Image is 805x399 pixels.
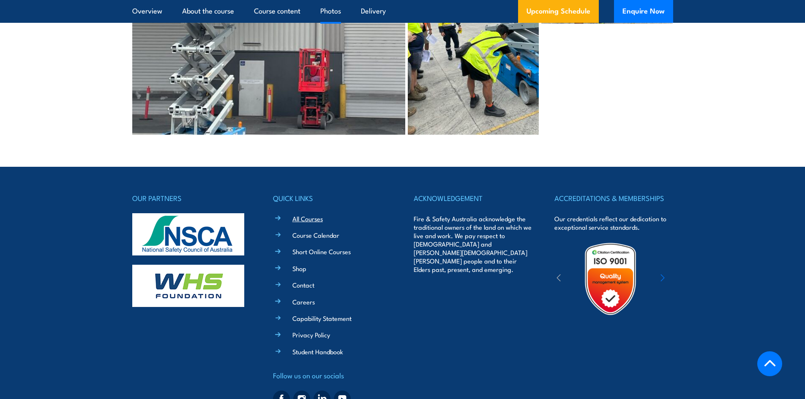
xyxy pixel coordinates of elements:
[292,330,330,339] a: Privacy Policy
[554,192,673,204] h4: ACCREDITATIONS & MEMBERSHIPS
[292,314,352,323] a: Capability Statement
[292,264,306,273] a: Shop
[292,247,351,256] a: Short Online Courses
[414,192,532,204] h4: ACKNOWLEDGEMENT
[132,192,251,204] h4: OUR PARTNERS
[132,213,244,255] img: nsca-logo-footer
[132,265,244,307] img: whs-logo-footer
[292,297,315,306] a: Careers
[292,280,314,289] a: Contact
[292,214,323,223] a: All Courses
[573,242,647,316] img: Untitled design (19)
[292,231,339,239] a: Course Calendar
[292,347,343,356] a: Student Handbook
[648,264,721,293] img: ewpa-logo
[273,192,391,204] h4: QUICK LINKS
[273,369,391,381] h4: Follow us on our socials
[414,214,532,274] p: Fire & Safety Australia acknowledge the traditional owners of the land on which we live and work....
[554,214,673,231] p: Our credentials reflect our dedication to exceptional service standards.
